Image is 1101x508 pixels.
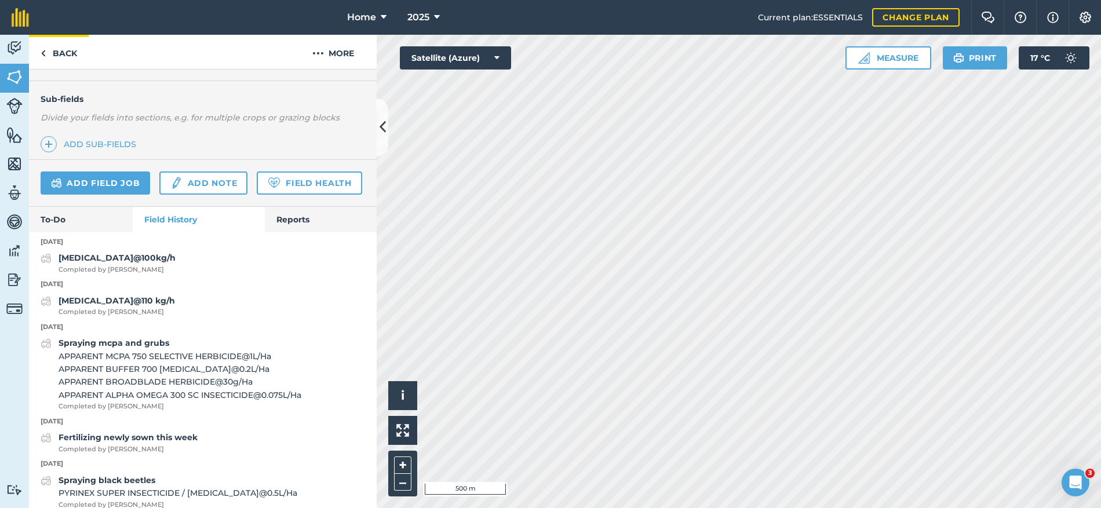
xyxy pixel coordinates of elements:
[41,431,52,445] img: svg+xml;base64,PD94bWwgdmVyc2lvbj0iMS4wIiBlbmNvZGluZz0idXRmLTgiPz4KPCEtLSBHZW5lcmF0b3I6IEFkb2JlIE...
[6,213,23,231] img: svg+xml;base64,PD94bWwgdmVyc2lvbj0iMS4wIiBlbmNvZGluZz0idXRmLTgiPz4KPCEtLSBHZW5lcmF0b3I6IEFkb2JlIE...
[1019,46,1089,70] button: 17 °C
[290,35,377,69] button: More
[29,459,377,469] p: [DATE]
[29,322,377,332] p: [DATE]
[872,8,960,27] a: Change plan
[41,112,340,123] em: Divide your fields into sections, e.g. for multiple crops or grazing blocks
[59,432,198,443] strong: Fertilizing newly sown this week
[59,389,301,401] span: APPARENT ALPHA OMEGA 300 SC INSECTICIDE @ 0.075 L / Ha
[347,10,376,24] span: Home
[6,155,23,173] img: svg+xml;base64,PHN2ZyB4bWxucz0iaHR0cDovL3d3dy53My5vcmcvMjAwMC9zdmciIHdpZHRoPSI1NiIgaGVpZ2h0PSI2MC...
[394,474,411,491] button: –
[953,51,964,65] img: svg+xml;base64,PHN2ZyB4bWxucz0iaHR0cDovL3d3dy53My5vcmcvMjAwMC9zdmciIHdpZHRoPSIxOSIgaGVpZ2h0PSIyNC...
[6,484,23,495] img: svg+xml;base64,PD94bWwgdmVyc2lvbj0iMS4wIiBlbmNvZGluZz0idXRmLTgiPz4KPCEtLSBHZW5lcmF0b3I6IEFkb2JlIE...
[59,444,198,455] span: Completed by [PERSON_NAME]
[59,375,301,388] span: APPARENT BROADBLADE HERBICIDE @ 30 g / Ha
[265,207,377,232] a: Reports
[1013,12,1027,23] img: A question mark icon
[41,337,301,412] a: Spraying mcpa and grubsAPPARENT MCPA 750 SELECTIVE HERBICIDE@1L/HaAPPARENT BUFFER 700 [MEDICAL_DA...
[858,52,870,64] img: Ruler icon
[6,271,23,288] img: svg+xml;base64,PD94bWwgdmVyc2lvbj0iMS4wIiBlbmNvZGluZz0idXRmLTgiPz4KPCEtLSBHZW5lcmF0b3I6IEFkb2JlIE...
[6,301,23,317] img: svg+xml;base64,PD94bWwgdmVyc2lvbj0iMS4wIiBlbmNvZGluZz0idXRmLTgiPz4KPCEtLSBHZW5lcmF0b3I6IEFkb2JlIE...
[51,176,62,190] img: svg+xml;base64,PD94bWwgdmVyc2lvbj0iMS4wIiBlbmNvZGluZz0idXRmLTgiPz4KPCEtLSBHZW5lcmF0b3I6IEFkb2JlIE...
[401,388,404,403] span: i
[407,10,429,24] span: 2025
[396,424,409,437] img: Four arrows, one pointing top left, one top right, one bottom right and the last bottom left
[41,337,52,350] img: svg+xml;base64,PD94bWwgdmVyc2lvbj0iMS4wIiBlbmNvZGluZz0idXRmLTgiPz4KPCEtLSBHZW5lcmF0b3I6IEFkb2JlIE...
[41,294,52,308] img: svg+xml;base64,PD94bWwgdmVyc2lvbj0iMS4wIiBlbmNvZGluZz0idXRmLTgiPz4KPCEtLSBHZW5lcmF0b3I6IEFkb2JlIE...
[41,294,175,317] a: [MEDICAL_DATA]@110 kg/hCompleted by [PERSON_NAME]
[1059,46,1082,70] img: svg+xml;base64,PD94bWwgdmVyc2lvbj0iMS4wIiBlbmNvZGluZz0idXRmLTgiPz4KPCEtLSBHZW5lcmF0b3I6IEFkb2JlIE...
[6,184,23,202] img: svg+xml;base64,PD94bWwgdmVyc2lvbj0iMS4wIiBlbmNvZGluZz0idXRmLTgiPz4KPCEtLSBHZW5lcmF0b3I6IEFkb2JlIE...
[312,46,324,60] img: svg+xml;base64,PHN2ZyB4bWxucz0iaHR0cDovL3d3dy53My5vcmcvMjAwMC9zdmciIHdpZHRoPSIyMCIgaGVpZ2h0PSIyNC...
[29,35,89,69] a: Back
[41,171,150,195] a: Add field job
[133,207,264,232] a: Field History
[845,46,931,70] button: Measure
[59,363,301,375] span: APPARENT BUFFER 700 [MEDICAL_DATA] @ 0.2 L / Ha
[400,46,511,70] button: Satellite (Azure)
[45,137,53,151] img: svg+xml;base64,PHN2ZyB4bWxucz0iaHR0cDovL3d3dy53My5vcmcvMjAwMC9zdmciIHdpZHRoPSIxNCIgaGVpZ2h0PSIyNC...
[257,171,362,195] a: Field Health
[59,401,301,412] span: Completed by [PERSON_NAME]
[41,251,176,275] a: [MEDICAL_DATA]@100kg/hCompleted by [PERSON_NAME]
[159,171,247,195] a: Add note
[29,207,133,232] a: To-Do
[388,381,417,410] button: i
[1062,469,1089,496] iframe: Intercom live chat
[59,338,169,348] strong: Spraying mcpa and grubs
[29,237,377,247] p: [DATE]
[41,136,141,152] a: Add sub-fields
[1078,12,1092,23] img: A cog icon
[6,98,23,114] img: svg+xml;base64,PD94bWwgdmVyc2lvbj0iMS4wIiBlbmNvZGluZz0idXRmLTgiPz4KPCEtLSBHZW5lcmF0b3I6IEFkb2JlIE...
[6,68,23,86] img: svg+xml;base64,PHN2ZyB4bWxucz0iaHR0cDovL3d3dy53My5vcmcvMjAwMC9zdmciIHdpZHRoPSI1NiIgaGVpZ2h0PSI2MC...
[59,253,176,263] strong: [MEDICAL_DATA]@100kg/h
[981,12,995,23] img: Two speech bubbles overlapping with the left bubble in the forefront
[943,46,1008,70] button: Print
[1047,10,1059,24] img: svg+xml;base64,PHN2ZyB4bWxucz0iaHR0cDovL3d3dy53My5vcmcvMjAwMC9zdmciIHdpZHRoPSIxNyIgaGVpZ2h0PSIxNy...
[59,307,175,317] span: Completed by [PERSON_NAME]
[170,176,183,190] img: svg+xml;base64,PD94bWwgdmVyc2lvbj0iMS4wIiBlbmNvZGluZz0idXRmLTgiPz4KPCEtLSBHZW5lcmF0b3I6IEFkb2JlIE...
[41,251,52,265] img: svg+xml;base64,PD94bWwgdmVyc2lvbj0iMS4wIiBlbmNvZGluZz0idXRmLTgiPz4KPCEtLSBHZW5lcmF0b3I6IEFkb2JlIE...
[59,487,297,499] span: PYRINEX SUPER INSECTICIDE / [MEDICAL_DATA] @ 0.5 L / Ha
[6,242,23,260] img: svg+xml;base64,PD94bWwgdmVyc2lvbj0iMS4wIiBlbmNvZGluZz0idXRmLTgiPz4KPCEtLSBHZW5lcmF0b3I6IEFkb2JlIE...
[41,431,198,454] a: Fertilizing newly sown this weekCompleted by [PERSON_NAME]
[29,279,377,290] p: [DATE]
[29,93,377,105] h4: Sub-fields
[29,416,377,427] p: [DATE]
[59,350,301,363] span: APPARENT MCPA 750 SELECTIVE HERBICIDE @ 1 L / Ha
[59,475,155,485] strong: Spraying black beetles
[59,265,176,275] span: Completed by [PERSON_NAME]
[1085,469,1095,478] span: 3
[59,295,175,306] strong: [MEDICAL_DATA]@110 kg/h
[6,126,23,144] img: svg+xml;base64,PHN2ZyB4bWxucz0iaHR0cDovL3d3dy53My5vcmcvMjAwMC9zdmciIHdpZHRoPSI1NiIgaGVpZ2h0PSI2MC...
[394,456,411,474] button: +
[6,39,23,57] img: svg+xml;base64,PD94bWwgdmVyc2lvbj0iMS4wIiBlbmNvZGluZz0idXRmLTgiPz4KPCEtLSBHZW5lcmF0b3I6IEFkb2JlIE...
[41,474,52,488] img: svg+xml;base64,PD94bWwgdmVyc2lvbj0iMS4wIiBlbmNvZGluZz0idXRmLTgiPz4KPCEtLSBHZW5lcmF0b3I6IEFkb2JlIE...
[41,46,46,60] img: svg+xml;base64,PHN2ZyB4bWxucz0iaHR0cDovL3d3dy53My5vcmcvMjAwMC9zdmciIHdpZHRoPSI5IiBoZWlnaHQ9IjI0Ii...
[758,11,863,24] span: Current plan : ESSENTIALS
[12,8,29,27] img: fieldmargin Logo
[1030,46,1050,70] span: 17 ° C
